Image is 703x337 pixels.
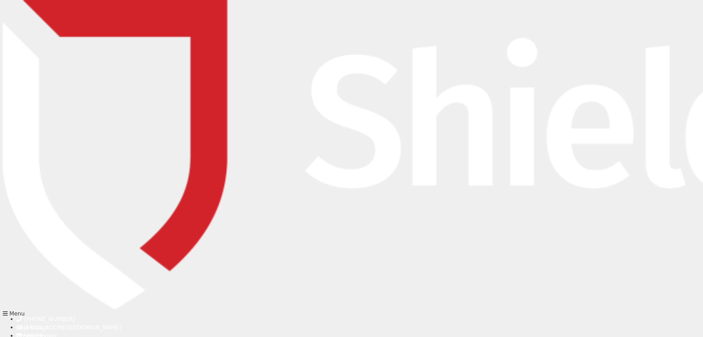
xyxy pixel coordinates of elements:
a: [PHONE_NUMBER] [17,316,75,322]
span: [PHONE_NUMBER] [24,316,75,322]
a: [EMAIL_ADDRESS][DOMAIN_NAME] [17,324,121,331]
span: [EMAIL_ADDRESS][DOMAIN_NAME] [24,324,121,331]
